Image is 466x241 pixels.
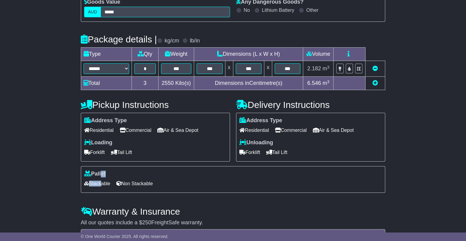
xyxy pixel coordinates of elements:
td: Kilo(s) [158,77,194,90]
label: Pallet [84,171,106,177]
td: Weight [158,48,194,61]
td: Type [81,48,132,61]
sup: 3 [327,65,330,69]
label: No [244,7,250,13]
h4: Warranty & Insurance [81,206,385,216]
span: Commercial [120,126,151,135]
label: Address Type [239,117,282,124]
label: lb/in [190,38,200,44]
label: kg/cm [165,38,179,44]
td: Dimensions (L x W x H) [194,48,303,61]
div: All our quotes include a $ FreightSafe warranty. [81,219,385,226]
span: Tail Lift [111,148,132,157]
h4: Delivery Instructions [236,100,385,110]
span: Air & Sea Depot [157,126,198,135]
span: Tail Lift [266,148,287,157]
label: Address Type [84,117,127,124]
span: Forklift [84,148,105,157]
label: Lithium Battery [262,7,294,13]
td: Total [81,77,132,90]
span: 6.546 [307,80,321,86]
span: Non Stackable [116,179,153,188]
span: © One World Courier 2025. All rights reserved. [81,234,169,239]
span: 2.182 [307,65,321,72]
sup: 3 [327,79,330,84]
td: Qty [132,48,158,61]
h4: Pickup Instructions [81,100,230,110]
td: Dimensions in Centimetre(s) [194,77,303,90]
span: 2550 [162,80,174,86]
h4: Package details | [81,34,157,44]
label: AUD [84,7,101,17]
span: m [323,80,330,86]
a: Add new item [372,80,378,86]
td: Volume [303,48,334,61]
span: Forklift [239,148,260,157]
a: Remove this item [372,65,378,72]
span: m [323,65,330,72]
span: Residential [239,126,269,135]
label: Unloading [239,139,273,146]
span: Air & Sea Depot [313,126,354,135]
span: Residential [84,126,114,135]
span: Stackable [84,179,110,188]
span: 250 [142,219,151,226]
td: x [264,61,272,77]
label: Loading [84,139,112,146]
label: Other [306,7,318,13]
span: Commercial [275,126,307,135]
td: 3 [132,77,158,90]
td: x [225,61,233,77]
